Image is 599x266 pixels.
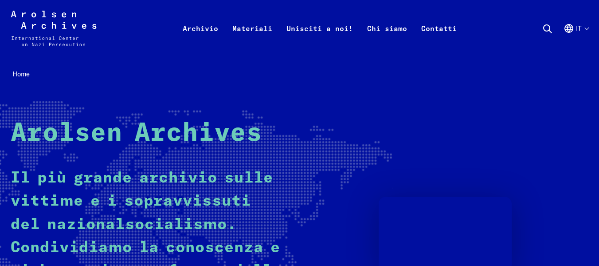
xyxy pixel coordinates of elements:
a: Archivio [176,21,225,57]
a: Contatti [414,21,464,57]
a: Unisciti a noi! [279,21,360,57]
a: Materiali [225,21,279,57]
nav: Primaria [176,11,464,46]
a: Chi siamo [360,21,414,57]
span: Home [12,70,30,78]
button: Italiano, selezione lingua [564,23,588,55]
strong: Arolsen Archives [11,121,262,146]
nav: Breadcrumb [11,67,588,81]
